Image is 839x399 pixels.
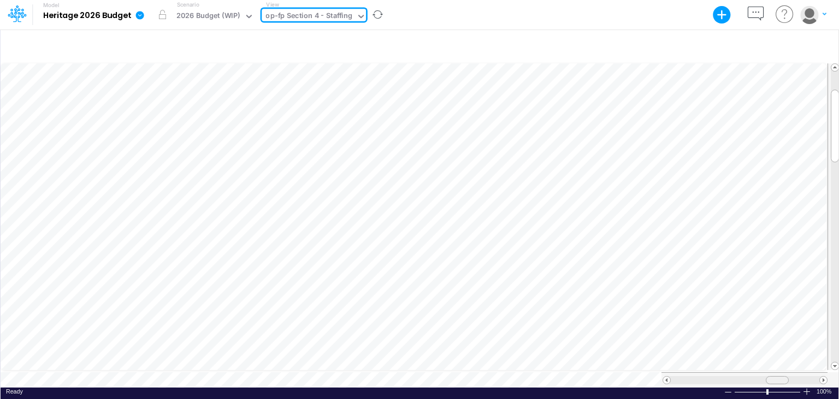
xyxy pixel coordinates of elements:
div: Zoom [766,389,769,395]
div: In Ready mode [6,388,23,396]
b: Heritage 2026 Budget [43,11,131,21]
label: Model [43,2,60,9]
div: Zoom level [817,388,833,396]
label: View [266,1,279,9]
div: op-fp Section 4 - Staffing [265,10,352,23]
span: 100% [817,388,833,396]
div: Zoom Out [724,388,732,396]
div: Zoom In [802,388,811,396]
span: Ready [6,388,23,395]
div: Zoom [734,388,802,396]
label: Scenario [177,1,199,9]
div: 2026 Budget (WIP) [176,10,240,23]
